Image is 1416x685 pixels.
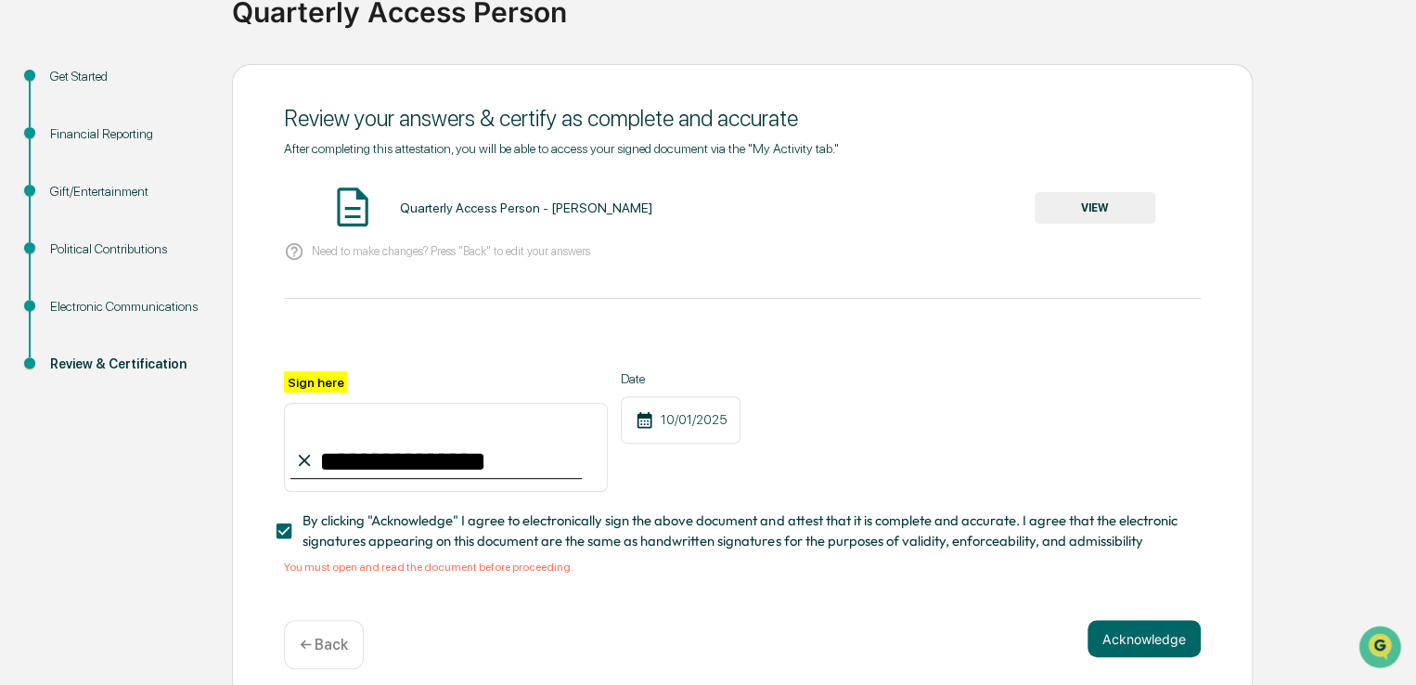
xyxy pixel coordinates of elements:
div: Financial Reporting [50,124,202,144]
div: 10/01/2025 [621,396,740,444]
div: 🔎 [19,271,33,286]
p: How can we help? [19,39,338,69]
button: Start new chat [315,148,338,170]
div: Quarterly Access Person - [PERSON_NAME] [399,200,651,215]
a: 🔎Data Lookup [11,262,124,295]
span: By clicking "Acknowledge" I agree to electronically sign the above document and attest that it is... [303,511,1186,552]
div: 🖐️ [19,236,33,251]
div: Political Contributions [50,239,202,259]
div: Get Started [50,67,202,86]
div: We're available if you need us! [63,161,235,175]
p: Need to make changes? Press "Back" to edit your answers [312,244,590,258]
div: Start new chat [63,142,304,161]
span: After completing this attestation, you will be able to access your signed document via the "My Ac... [284,141,839,156]
div: Gift/Entertainment [50,182,202,201]
div: 🗄️ [135,236,149,251]
span: Pylon [185,315,225,329]
label: Sign here [284,371,347,393]
label: Date [621,371,740,386]
span: Preclearance [37,234,120,252]
img: 1746055101610-c473b297-6a78-478c-a979-82029cc54cd1 [19,142,52,175]
p: ← Back [300,636,348,653]
button: Acknowledge [1088,620,1201,657]
img: Document Icon [329,184,376,230]
iframe: Open customer support [1357,624,1407,674]
div: Electronic Communications [50,297,202,317]
button: VIEW [1035,192,1155,224]
span: Data Lookup [37,269,117,288]
a: Powered byPylon [131,314,225,329]
div: Review & Certification [50,355,202,374]
a: 🗄️Attestations [127,226,238,260]
a: 🖐️Preclearance [11,226,127,260]
div: Review your answers & certify as complete and accurate [284,105,1201,132]
span: Attestations [153,234,230,252]
div: You must open and read the document before proceeding. [284,561,1201,574]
